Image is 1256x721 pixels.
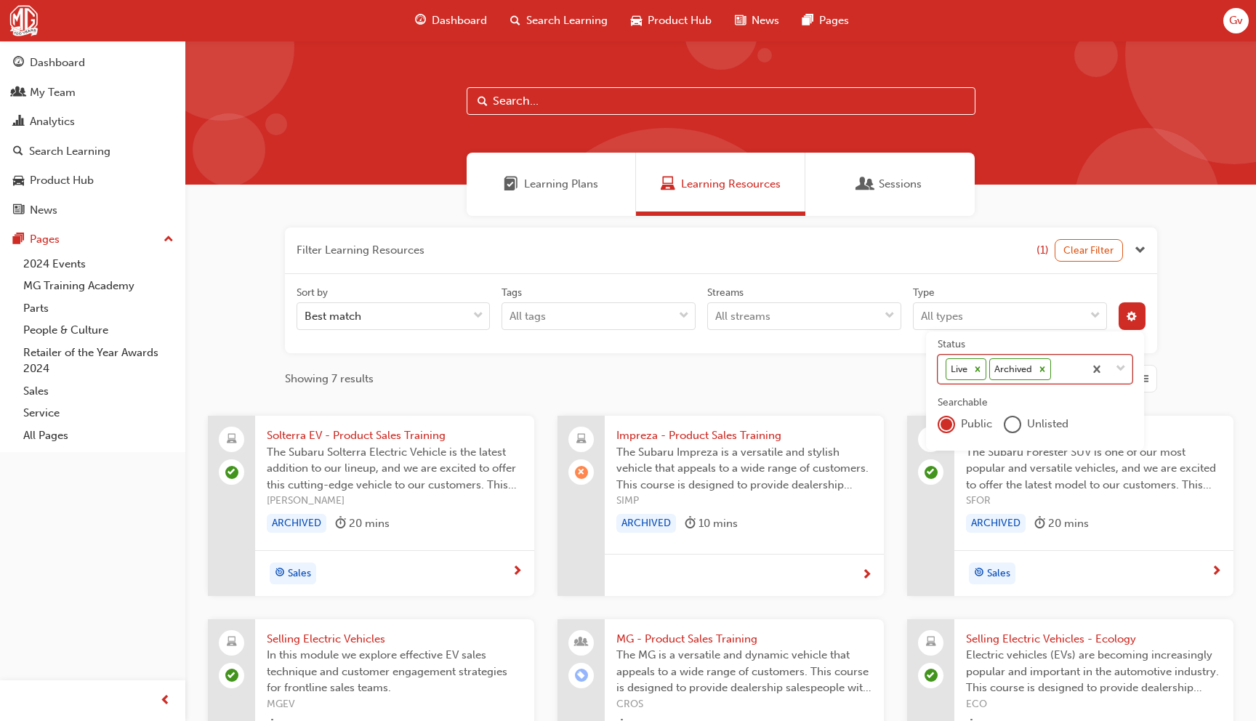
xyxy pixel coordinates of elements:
div: Archived [990,359,1034,380]
span: learningRecordVerb_FAIL-icon [575,466,588,479]
span: cog-icon [1127,312,1137,324]
div: Best match [305,308,361,325]
span: Electric vehicles (EVs) are becoming increasingly popular and important in the automotive industr... [966,647,1222,696]
span: Search Learning [526,12,608,29]
span: Product Hub [648,12,712,29]
div: All types [921,308,963,325]
span: down-icon [885,307,895,326]
span: pages-icon [802,12,813,30]
span: Sales [288,565,311,582]
span: Sales [987,565,1010,582]
span: [PERSON_NAME] [267,493,523,509]
span: Solterra EV - Product Sales Training [267,427,523,444]
button: Gv [1223,8,1249,33]
a: Learning PlansLearning Plans [467,153,636,216]
a: search-iconSearch Learning [499,6,619,36]
a: News [6,197,180,224]
div: ARCHIVED [267,514,326,533]
span: Impreza - Product Sales Training [616,427,872,444]
span: CROS [616,696,872,713]
div: All streams [715,308,770,325]
span: next-icon [1211,565,1222,579]
button: Clear Filter [1055,239,1123,262]
label: tagOptions [502,286,696,331]
span: duration-icon [1034,515,1045,533]
a: news-iconNews [723,6,791,36]
div: Dashboard [30,55,85,71]
span: Pages [819,12,849,29]
span: Dashboard [432,12,487,29]
div: unlistedOption [1004,416,1021,433]
a: Sales [17,380,180,403]
a: MG Training Academy [17,275,180,297]
a: SessionsSessions [805,153,975,216]
span: SIMP [616,493,872,509]
button: Pages [6,226,180,253]
span: Public [961,416,992,432]
a: Search Learning [6,138,180,165]
div: 10 mins [685,514,738,533]
span: up-icon [164,230,174,249]
a: Solterra EV - Product Sales TrainingThe Subaru Solterra Electric Vehicle is the latest addition t... [208,416,534,596]
span: The MG is a versatile and dynamic vehicle that appeals to a wide range of customers. This course ... [616,647,872,696]
input: Search... [467,87,975,115]
span: Showing 7 results [285,371,374,387]
div: Tags [502,286,522,300]
div: Analytics [30,113,75,130]
span: Selling Electric Vehicles [267,631,523,648]
span: Sessions [858,176,873,193]
div: News [30,202,57,219]
span: laptop-icon [227,633,237,652]
div: Streams [707,286,744,300]
div: Search Learning [29,143,110,160]
span: laptop-icon [227,430,237,449]
span: chart-icon [13,116,24,129]
a: My Team [6,79,180,106]
a: 2024 Events [17,253,180,275]
div: 20 mins [1034,514,1089,533]
span: duration-icon [335,515,346,533]
a: Product Hub [6,167,180,194]
a: Learning ResourcesLearning Resources [636,153,805,216]
a: Service [17,402,180,424]
a: Forester - Product Sales TrainingThe Subaru Forester SUV is one of our most popular and versatile... [907,416,1233,596]
span: Selling Electric Vehicles - Ecology [966,631,1222,648]
span: duration-icon [685,515,696,533]
span: guage-icon [13,57,24,70]
a: All Pages [17,424,180,447]
span: Learning Plans [524,176,598,193]
span: down-icon [679,307,689,326]
a: car-iconProduct Hub [619,6,723,36]
div: ARCHIVED [966,514,1026,533]
div: Pages [30,231,60,248]
span: learningRecordVerb_PASS-icon [925,466,938,479]
span: target-icon [275,564,285,583]
span: Search [478,93,488,110]
div: 20 mins [335,514,390,533]
a: Retailer of the Year Awards 2024 [17,342,180,380]
span: car-icon [13,174,24,188]
span: people-icon [13,86,24,100]
span: News [752,12,779,29]
span: ECO [966,696,1222,713]
a: bustard [7,4,40,37]
a: Dashboard [6,49,180,76]
span: news-icon [735,12,746,30]
div: Live [946,359,970,380]
div: Status [938,337,965,352]
span: learningRecordVerb_COMPLETE-icon [925,669,938,682]
span: Learning Plans [504,176,518,193]
span: learningRecordVerb_ENROLL-icon [575,669,588,682]
button: Close the filter [1135,242,1146,259]
span: In this module we explore effective EV sales technique and customer engagement strategies for fro... [267,647,523,696]
button: DashboardMy TeamAnalyticsSearch LearningProduct HubNews [6,47,180,226]
a: pages-iconPages [791,6,861,36]
span: down-icon [1116,360,1126,379]
span: The Subaru Solterra Electric Vehicle is the latest addition to our lineup, and we are excited to ... [267,444,523,494]
span: learningRecordVerb_COMPLETE-icon [225,669,238,682]
span: next-icon [512,565,523,579]
div: Type [913,286,935,300]
div: Sort by [297,286,328,300]
a: Impreza - Product Sales TrainingThe Subaru Impreza is a versatile and stylish vehicle that appeal... [557,416,884,596]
